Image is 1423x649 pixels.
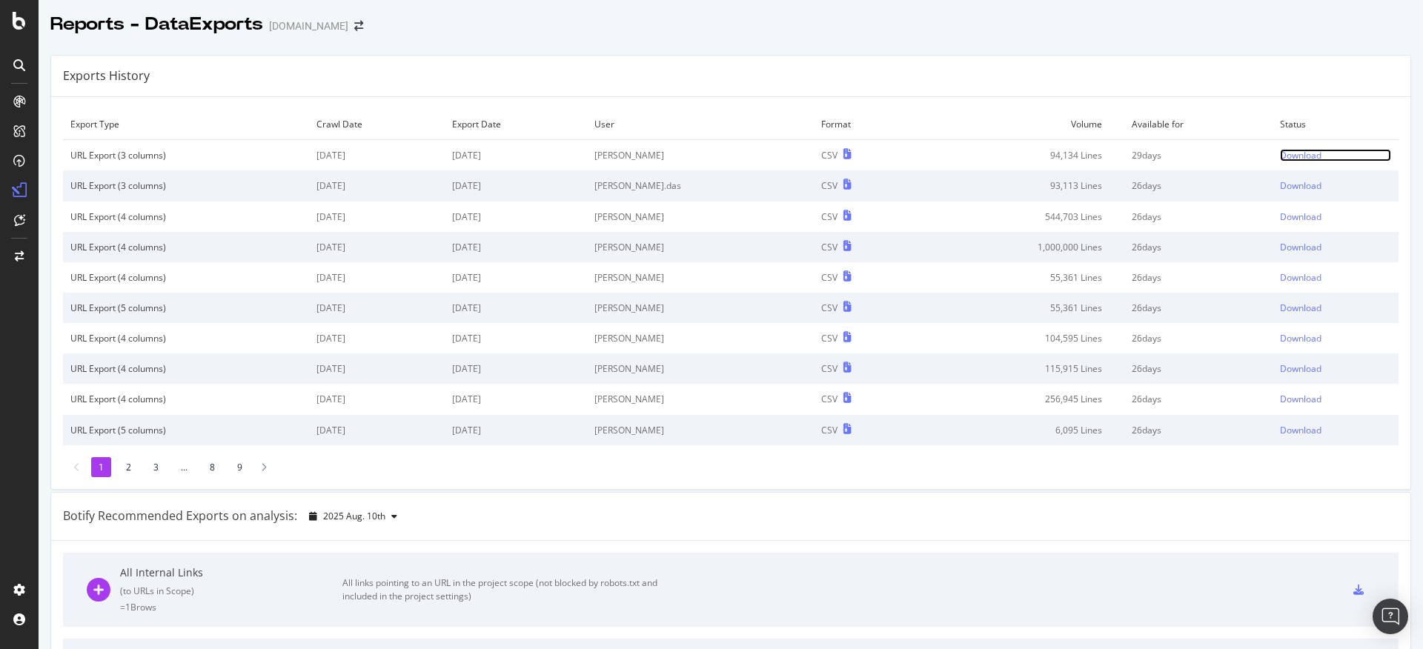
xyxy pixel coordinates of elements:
[1280,332,1391,345] a: Download
[587,384,814,414] td: [PERSON_NAME]
[1280,271,1321,284] div: Download
[587,262,814,293] td: [PERSON_NAME]
[915,262,1124,293] td: 55,361 Lines
[1353,585,1364,595] div: csv-export
[50,12,263,37] div: Reports - DataExports
[63,507,297,525] div: Botify Recommended Exports on analysis:
[230,457,250,477] li: 9
[1124,384,1273,414] td: 26 days
[1280,271,1391,284] a: Download
[821,302,837,314] div: CSV
[70,393,302,405] div: URL Export (4 columns)
[915,353,1124,384] td: 115,915 Lines
[70,362,302,375] div: URL Export (4 columns)
[1124,323,1273,353] td: 26 days
[309,415,445,445] td: [DATE]
[814,109,915,140] td: Format
[1280,424,1321,436] div: Download
[445,415,587,445] td: [DATE]
[915,140,1124,171] td: 94,134 Lines
[445,262,587,293] td: [DATE]
[587,323,814,353] td: [PERSON_NAME]
[821,271,837,284] div: CSV
[309,384,445,414] td: [DATE]
[1280,179,1321,192] div: Download
[821,241,837,253] div: CSV
[915,415,1124,445] td: 6,095 Lines
[587,170,814,201] td: [PERSON_NAME].das
[1280,149,1391,162] a: Download
[303,505,403,528] button: 2025 Aug. 10th
[445,202,587,232] td: [DATE]
[445,170,587,201] td: [DATE]
[587,232,814,262] td: [PERSON_NAME]
[309,170,445,201] td: [DATE]
[354,21,363,31] div: arrow-right-arrow-left
[587,415,814,445] td: [PERSON_NAME]
[342,576,676,603] div: All links pointing to an URL in the project scope (not blocked by robots.txt and included in the ...
[587,140,814,171] td: [PERSON_NAME]
[202,457,222,477] li: 8
[119,457,139,477] li: 2
[1280,149,1321,162] div: Download
[173,457,195,477] li: ...
[1280,241,1321,253] div: Download
[915,323,1124,353] td: 104,595 Lines
[915,384,1124,414] td: 256,945 Lines
[120,585,342,597] div: ( to URLs in Scope )
[1124,140,1273,171] td: 29 days
[915,170,1124,201] td: 93,113 Lines
[1124,109,1273,140] td: Available for
[587,109,814,140] td: User
[445,384,587,414] td: [DATE]
[821,424,837,436] div: CSV
[309,262,445,293] td: [DATE]
[1280,393,1321,405] div: Download
[63,109,309,140] td: Export Type
[445,323,587,353] td: [DATE]
[445,140,587,171] td: [DATE]
[1124,415,1273,445] td: 26 days
[1373,599,1408,634] div: Open Intercom Messenger
[821,179,837,192] div: CSV
[1280,210,1321,223] div: Download
[70,302,302,314] div: URL Export (5 columns)
[63,67,150,84] div: Exports History
[821,210,837,223] div: CSV
[1124,293,1273,323] td: 26 days
[91,457,111,477] li: 1
[1124,202,1273,232] td: 26 days
[70,179,302,192] div: URL Export (3 columns)
[146,457,166,477] li: 3
[915,109,1124,140] td: Volume
[445,109,587,140] td: Export Date
[309,202,445,232] td: [DATE]
[445,353,587,384] td: [DATE]
[821,362,837,375] div: CSV
[821,149,837,162] div: CSV
[70,210,302,223] div: URL Export (4 columns)
[1124,353,1273,384] td: 26 days
[1280,241,1391,253] a: Download
[445,293,587,323] td: [DATE]
[70,149,302,162] div: URL Export (3 columns)
[1280,302,1321,314] div: Download
[269,19,348,33] div: [DOMAIN_NAME]
[587,202,814,232] td: [PERSON_NAME]
[915,202,1124,232] td: 544,703 Lines
[1280,332,1321,345] div: Download
[309,140,445,171] td: [DATE]
[70,332,302,345] div: URL Export (4 columns)
[1124,232,1273,262] td: 26 days
[309,353,445,384] td: [DATE]
[1280,302,1391,314] a: Download
[309,109,445,140] td: Crawl Date
[70,271,302,284] div: URL Export (4 columns)
[1273,109,1399,140] td: Status
[915,232,1124,262] td: 1,000,000 Lines
[120,565,342,580] div: All Internal Links
[1124,170,1273,201] td: 26 days
[445,232,587,262] td: [DATE]
[1124,262,1273,293] td: 26 days
[821,393,837,405] div: CSV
